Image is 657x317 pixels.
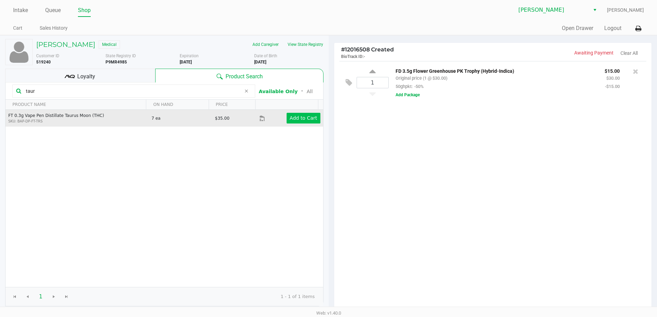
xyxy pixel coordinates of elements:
[8,119,146,124] p: SKU: BAP-DP-FT-TRS
[6,100,146,110] th: PRODUCT NAME
[607,7,644,14] span: [PERSON_NAME]
[6,110,148,127] td: FT 0.3g Vape Pen Distillate Taurus Moon (THC)
[23,86,241,96] input: Scan or Search Products to Begin
[620,50,638,57] button: Clear All
[307,88,312,95] button: All
[287,113,320,123] button: Add to Cart
[148,110,212,127] td: 7 ea
[40,24,68,32] a: Sales History
[79,293,315,300] kendo-pager-info: 1 - 1 of 1 items
[215,116,229,121] span: $35.00
[226,72,263,81] span: Product Search
[605,84,620,89] small: -$15.00
[518,6,586,14] span: [PERSON_NAME]
[283,39,323,50] button: View State Registry
[412,84,424,89] span: -50%
[45,6,61,15] a: Queue
[298,88,307,95] span: ᛫
[605,67,620,74] p: $15.00
[396,67,594,74] p: FD 3.5g Flower Greenhouse PK Trophy (Hybrid-Indica)
[6,100,323,287] div: Data table
[60,290,73,303] span: Go to the last page
[77,72,95,81] span: Loyalty
[106,53,136,58] span: State Registry ID
[604,24,621,32] button: Logout
[47,290,60,303] span: Go to the next page
[12,294,18,299] span: Go to the first page
[99,40,120,49] span: Medical
[25,294,30,299] span: Go to the previous page
[13,6,28,15] a: Intake
[254,53,277,58] span: Date of Birth
[396,76,447,81] small: Original price (1 @ $30.00)
[254,60,266,65] b: [DATE]
[34,290,47,303] span: Page 1
[13,24,22,32] a: Cart
[209,100,256,110] th: PRICE
[21,290,34,303] span: Go to the previous page
[341,54,364,59] span: BioTrack ID:
[146,100,208,110] th: ON HAND
[562,24,593,32] button: Open Drawer
[364,54,365,59] span: -
[316,310,341,316] span: Web: v1.40.0
[36,40,95,49] h5: [PERSON_NAME]
[51,294,57,299] span: Go to the next page
[493,49,614,57] p: Awaiting Payment
[248,39,283,50] button: Add Caregiver
[8,290,21,303] span: Go to the first page
[341,46,394,53] span: 12016508 Created
[396,84,424,89] small: 50ghpkt:
[396,92,420,98] button: Add Package
[64,294,69,299] span: Go to the last page
[590,4,600,16] button: Select
[290,115,317,121] app-button-loader: Add to Cart
[180,60,192,65] b: [DATE]
[180,53,199,58] span: Expiration
[36,53,59,58] span: Customer ID
[36,60,51,65] b: 519240
[106,60,127,65] b: P9MR4985
[78,6,91,15] a: Shop
[341,46,345,53] span: #
[606,76,620,81] small: $30.00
